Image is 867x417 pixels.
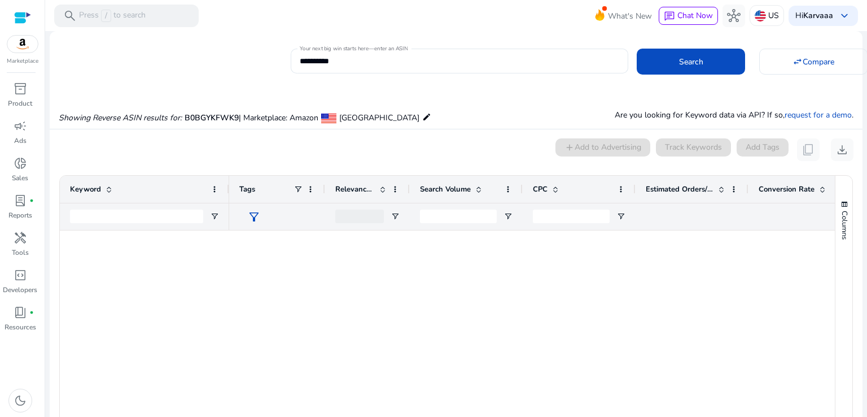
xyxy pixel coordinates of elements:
[420,210,497,223] input: Search Volume Filter Input
[503,212,513,221] button: Open Filter Menu
[14,394,27,407] span: dark_mode
[422,110,431,124] mat-icon: edit
[29,310,34,315] span: fiber_manual_record
[12,173,28,183] p: Sales
[831,138,853,161] button: download
[839,211,850,240] span: Columns
[14,82,27,95] span: inventory_2
[785,110,852,120] a: request for a demo
[722,5,745,27] button: hub
[533,210,610,223] input: CPC Filter Input
[14,194,27,207] span: lab_profile
[59,112,182,123] i: Showing Reverse ASIN results for:
[79,10,146,22] p: Press to search
[239,112,318,123] span: | Marketplace: Amazon
[759,184,815,194] span: Conversion Rate
[29,198,34,203] span: fiber_manual_record
[616,212,625,221] button: Open Filter Menu
[70,184,101,194] span: Keyword
[63,9,77,23] span: search
[300,45,408,53] mat-label: Your next big win starts here—enter an ASIN
[101,10,111,22] span: /
[14,157,27,170] span: donut_small
[679,56,703,68] span: Search
[14,268,27,282] span: code_blocks
[210,212,219,221] button: Open Filter Menu
[659,7,718,25] button: chatChat Now
[664,11,675,22] span: chat
[7,57,38,66] p: Marketplace
[792,57,803,67] mat-icon: swap_horiz
[755,10,766,21] img: us.svg
[835,143,849,157] span: download
[615,109,853,121] p: Are you looking for Keyword data via API? If so, .
[185,112,239,123] span: B0BGYKFWK9
[14,119,27,133] span: campaign
[608,6,652,26] span: What's New
[335,184,375,194] span: Relevance Score
[677,10,713,21] span: Chat Now
[803,56,834,68] span: Compare
[70,210,203,223] input: Keyword Filter Input
[391,212,400,221] button: Open Filter Menu
[768,6,779,25] p: US
[803,10,833,21] b: Karvaaa
[14,306,27,319] span: book_4
[339,112,419,123] span: [GEOGRAPHIC_DATA]
[247,210,261,224] span: filter_alt
[533,184,548,194] span: CPC
[14,231,27,245] span: handyman
[838,9,851,23] span: keyboard_arrow_down
[239,184,255,194] span: Tags
[8,98,32,108] p: Product
[8,210,32,220] p: Reports
[420,184,471,194] span: Search Volume
[7,36,38,53] img: amazon.svg
[14,136,27,146] p: Ads
[12,247,29,258] p: Tools
[3,285,37,295] p: Developers
[646,184,713,194] span: Estimated Orders/Month
[795,12,833,20] p: Hi
[637,49,745,75] button: Search
[727,9,741,23] span: hub
[5,322,36,332] p: Resources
